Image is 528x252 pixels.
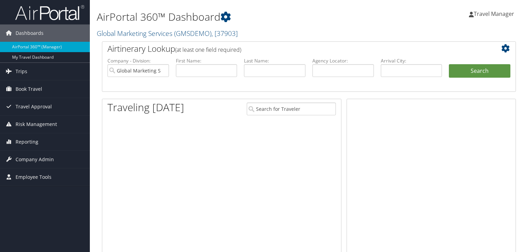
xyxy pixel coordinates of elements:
h2: Airtinerary Lookup [107,43,476,55]
a: Global Marketing Services [97,29,238,38]
span: Company Admin [16,151,54,168]
span: Reporting [16,133,38,151]
h1: Traveling [DATE] [107,100,184,115]
label: First Name: [176,57,237,64]
span: Trips [16,63,27,80]
button: Search [449,64,510,78]
img: airportal-logo.png [15,4,84,21]
span: (at least one field required) [175,46,241,54]
span: Dashboards [16,25,44,42]
span: Book Travel [16,80,42,98]
a: Travel Manager [469,3,521,24]
span: Travel Approval [16,98,52,115]
input: Search for Traveler [247,103,336,115]
span: Employee Tools [16,168,51,186]
span: Travel Manager [474,10,514,18]
h1: AirPortal 360™ Dashboard [97,10,380,24]
span: Risk Management [16,116,57,133]
label: Last Name: [244,57,305,64]
span: , [ 37903 ] [211,29,238,38]
label: Agency Locator: [312,57,374,64]
label: Arrival City: [381,57,442,64]
label: Company - Division: [107,57,169,64]
span: ( GMSDEMO ) [174,29,211,38]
